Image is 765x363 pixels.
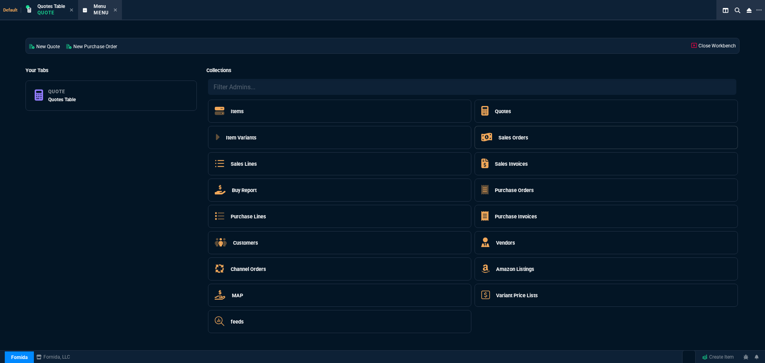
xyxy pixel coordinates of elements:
span: Quotes Table [48,97,76,102]
span: Menu [94,4,106,9]
h5: MAP [232,292,243,299]
p: Quote [37,10,65,16]
h5: Purchase Orders [495,186,534,194]
p: Menu [94,10,109,16]
h5: Buy Report [232,186,257,194]
h5: Purchase Invoices [495,213,537,220]
a: New Purchase Order [63,38,120,53]
a: New Quote [26,38,63,53]
nx-icon: Close Tab [114,7,117,14]
h5: Quotes [495,108,511,115]
h5: Sales Invoices [495,160,528,168]
h5: Collections [206,67,739,74]
h5: Sales Orders [498,134,528,141]
h5: Item Variants [226,134,257,141]
h5: feeds [231,318,244,326]
nx-icon: Close Workbench [743,6,755,15]
h5: Your Tabs [25,67,197,74]
h5: Purchase Lines [231,213,266,220]
input: Filter Admins... [208,79,736,95]
nx-icon: Search [732,6,743,15]
nx-icon: Split Panels [720,6,732,15]
span: Default [3,8,21,13]
h5: Channel Orders [231,265,266,273]
span: Quotes Table [37,4,65,9]
nx-icon: Close Tab [70,7,73,14]
a: msbcCompanyName [34,353,73,361]
h5: Variant Price Lists [496,292,538,299]
h5: Customers [233,239,258,247]
h5: Amazon Listings [496,265,534,273]
h5: Vendors [496,239,515,247]
p: Quote [48,88,76,95]
a: Close Workbench [688,38,739,53]
a: Create Item [699,351,737,363]
nx-icon: Open New Tab [756,6,762,14]
h5: Items [231,108,244,115]
h5: Sales Lines [231,160,257,168]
